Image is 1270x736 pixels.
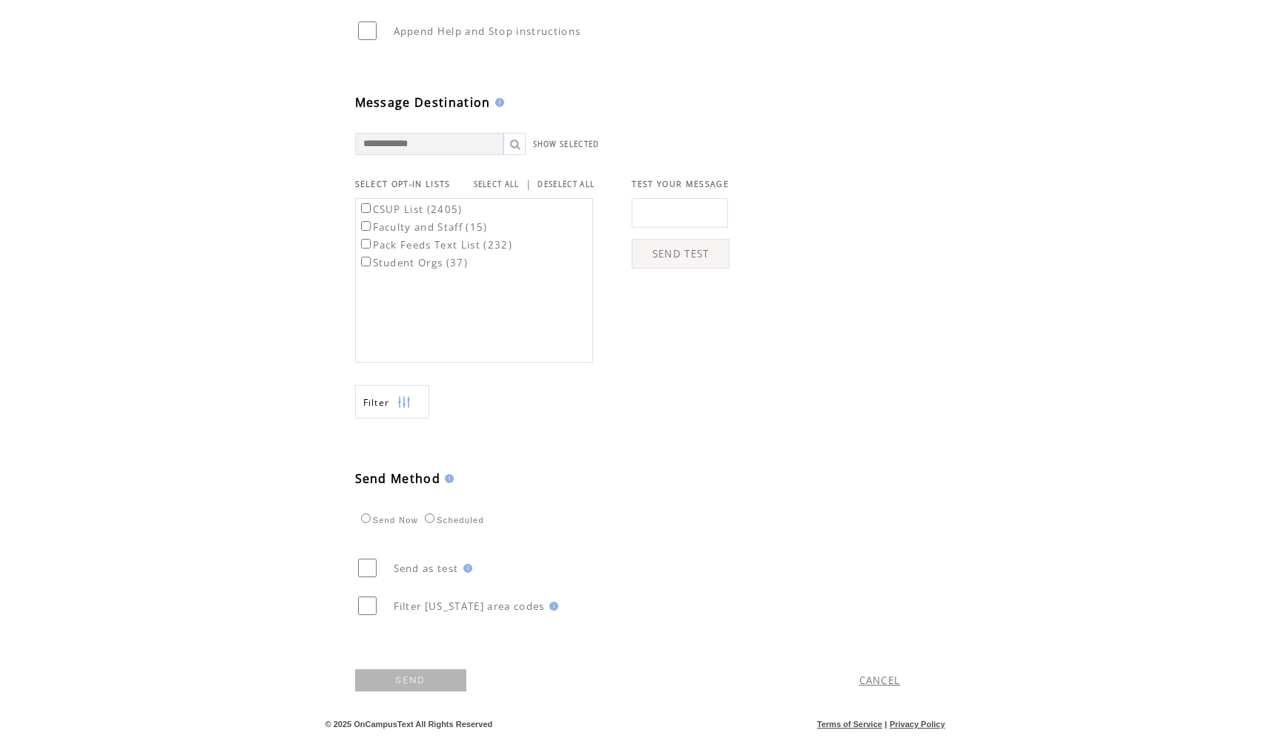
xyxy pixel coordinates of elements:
img: help.gif [440,474,454,483]
span: Append Help and Stop instructions [394,24,581,38]
span: Message Destination [355,94,491,111]
img: filters.png [397,386,411,419]
input: CSUP List (2405) [361,203,371,213]
span: | [526,177,532,191]
img: help.gif [491,98,504,107]
a: SEND [355,669,466,691]
span: SELECT OPT-IN LISTS [355,179,451,189]
label: Student Orgs (37) [358,256,469,269]
input: Student Orgs (37) [361,257,371,266]
span: TEST YOUR MESSAGE [632,179,729,189]
label: Faculty and Staff (15) [358,220,488,234]
input: Pack Feeds Text List (232) [361,239,371,249]
input: Faculty and Staff (15) [361,221,371,231]
span: | [884,720,887,729]
span: © 2025 OnCampusText All Rights Reserved [325,720,493,729]
label: CSUP List (2405) [358,203,463,216]
input: Scheduled [425,513,434,523]
a: Filter [355,385,429,418]
a: SELECT ALL [474,180,520,189]
span: Send as test [394,562,459,575]
span: Show filters [363,396,390,409]
label: Send Now [357,516,418,525]
a: Terms of Service [817,720,882,729]
label: Scheduled [421,516,484,525]
a: SHOW SELECTED [533,139,600,149]
img: help.gif [459,564,472,573]
a: CANCEL [859,674,901,687]
span: Filter [US_STATE] area codes [394,599,545,613]
a: SEND TEST [632,239,730,269]
span: Send Method [355,470,441,487]
a: Privacy Policy [890,720,945,729]
img: help.gif [545,602,558,611]
label: Pack Feeds Text List (232) [358,238,513,252]
input: Send Now [361,513,371,523]
a: DESELECT ALL [538,180,595,189]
